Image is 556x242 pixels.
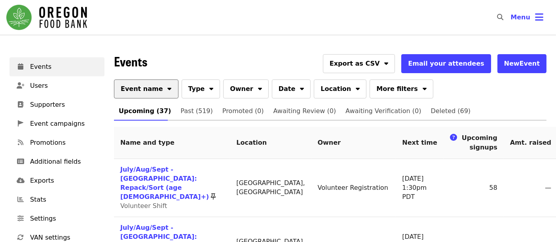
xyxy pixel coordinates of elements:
[17,196,24,203] i: chart-bar icon
[9,209,104,228] a: Settings
[9,190,104,209] a: Stats
[356,84,360,91] i: sort-down icon
[182,79,220,98] button: Type
[508,8,514,27] input: Search
[9,114,104,133] a: Event campaigns
[450,133,457,142] i: question-circle icon
[236,179,305,197] div: [GEOGRAPHIC_DATA], [GEOGRAPHIC_DATA]
[17,215,24,222] i: sliders-h icon
[423,84,427,91] i: sort-down icon
[120,166,209,200] a: July/Aug/Sept - [GEOGRAPHIC_DATA]: Repack/Sort (age [DEMOGRAPHIC_DATA]+)
[120,202,167,210] span: Volunteer Shift
[17,234,24,241] i: sync icon
[462,134,497,151] span: Upcoming signups
[345,106,421,117] span: Awaiting Verification (0)
[121,84,163,94] span: Event name
[17,158,24,165] i: list-alt icon
[230,127,311,159] th: Location
[6,5,87,30] img: Oregon Food Bank - Home
[30,214,98,223] span: Settings
[223,79,269,98] button: Owner
[9,152,104,171] a: Additional fields
[230,84,253,94] span: Owner
[384,59,388,66] i: sort-down icon
[376,84,417,94] span: More filters
[396,127,444,159] th: Next time
[311,127,396,159] th: Owner
[222,106,264,117] span: Promoted (0)
[30,138,98,147] span: Promotions
[269,102,341,121] a: Awaiting Review (0)
[18,120,23,127] i: pennant icon
[323,54,395,73] button: Export as CSV
[30,62,98,72] span: Events
[9,76,104,95] a: Users
[510,183,551,193] div: —
[17,177,25,184] i: cloud-download icon
[450,183,497,193] div: 58
[176,102,217,121] a: Past (519)
[504,8,550,27] button: Toggle account menu
[218,102,269,121] a: Promoted (0)
[311,159,396,217] td: Volunteer Registration
[9,95,104,114] a: Supporters
[30,195,98,204] span: Stats
[168,84,172,91] i: sort-down icon
[396,159,444,217] td: [DATE] 1:30pm PDT
[9,133,104,152] a: Promotions
[17,101,24,108] i: address-book icon
[273,106,336,117] span: Awaiting Review (0)
[211,193,216,200] i: thumbtack icon
[279,84,296,94] span: Date
[30,81,98,91] span: Users
[497,13,503,21] i: search icon
[30,119,98,129] span: Event campaigns
[9,171,104,190] a: Exports
[188,84,205,94] span: Type
[114,102,176,121] a: Upcoming (37)
[431,106,471,117] span: Deleted (69)
[370,79,433,98] button: More filters
[401,54,491,73] button: Email your attendees
[321,84,351,94] span: Location
[18,63,23,70] i: calendar icon
[18,139,23,146] i: rss icon
[30,100,98,110] span: Supporters
[426,102,476,121] a: Deleted (69)
[114,52,147,70] span: Events
[300,84,304,91] i: sort-down icon
[341,102,426,121] a: Awaiting Verification (0)
[272,79,311,98] button: Date
[510,13,530,21] span: Menu
[114,127,230,159] th: Name and type
[510,139,551,146] span: Amt. raised
[258,84,262,91] i: sort-down icon
[114,79,178,98] button: Event name
[30,176,98,185] span: Exports
[330,59,380,68] span: Export as CSV
[17,82,25,89] i: user-plus icon
[30,157,98,166] span: Additional fields
[180,106,213,117] span: Past (519)
[119,106,171,117] span: Upcoming (37)
[497,54,547,73] button: NewEvent
[209,84,213,91] i: sort-down icon
[535,11,543,23] i: bars icon
[314,79,366,98] button: Location
[9,57,104,76] a: Events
